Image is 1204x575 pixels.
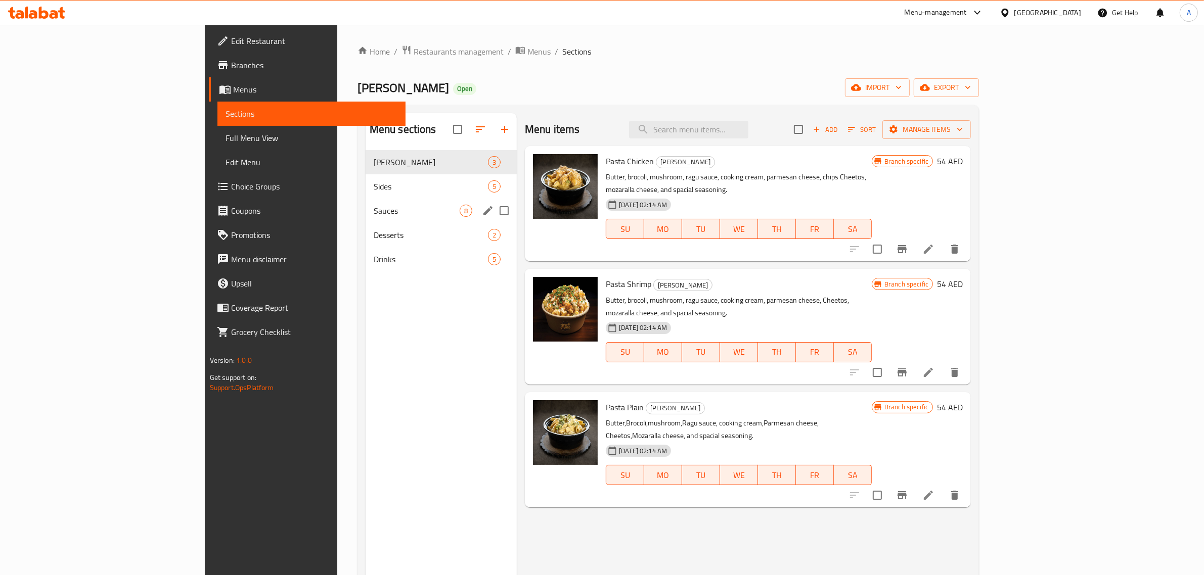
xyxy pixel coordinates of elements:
[460,205,472,217] div: items
[209,174,406,199] a: Choice Groups
[358,76,449,99] span: [PERSON_NAME]
[374,253,488,265] span: Drinks
[533,400,598,465] img: Pasta Plain
[646,402,704,414] span: [PERSON_NAME]
[562,45,591,58] span: Sections
[720,219,758,239] button: WE
[796,342,834,362] button: FR
[880,279,932,289] span: Branch specific
[838,345,868,359] span: SA
[686,468,716,483] span: TU
[943,360,967,385] button: delete
[1014,7,1081,18] div: [GEOGRAPHIC_DATA]
[233,83,398,95] span: Menus
[488,182,500,191] span: 5
[231,35,398,47] span: Edit Restaurant
[374,205,460,217] span: Sauces
[890,123,963,136] span: Manage items
[796,219,834,239] button: FR
[615,200,671,210] span: [DATE] 02:14 AM
[366,174,517,199] div: Sides5
[488,156,501,168] div: items
[606,276,651,292] span: Pasta Shrimp
[488,255,500,264] span: 5
[366,223,517,247] div: Desserts2
[796,465,834,485] button: FR
[610,345,640,359] span: SU
[890,360,914,385] button: Branch-specific-item
[682,342,720,362] button: TU
[867,238,888,260] span: Select to update
[905,7,967,19] div: Menu-management
[845,122,878,137] button: Sort
[882,120,971,139] button: Manage items
[231,205,398,217] span: Coupons
[606,465,644,485] button: SU
[366,146,517,275] nav: Menu sections
[834,219,872,239] button: SA
[648,345,678,359] span: MO
[648,222,678,236] span: MO
[646,402,705,414] div: Mac Mingles
[414,45,504,58] span: Restaurants management
[880,402,932,412] span: Branch specific
[788,119,809,140] span: Select section
[834,465,872,485] button: SA
[366,150,517,174] div: [PERSON_NAME]3
[606,342,644,362] button: SU
[480,203,496,218] button: edit
[209,223,406,247] a: Promotions
[374,180,488,193] span: Sides
[366,247,517,271] div: Drinks5
[488,229,501,241] div: items
[890,237,914,261] button: Branch-specific-item
[758,342,796,362] button: TH
[654,279,712,291] span: [PERSON_NAME]
[217,150,406,174] a: Edit Menu
[217,102,406,126] a: Sections
[488,230,500,240] span: 2
[922,489,934,501] a: Edit menu item
[922,81,971,94] span: export
[922,366,934,378] a: Edit menu item
[682,219,720,239] button: TU
[226,108,398,120] span: Sections
[226,132,398,144] span: Full Menu View
[209,296,406,320] a: Coverage Report
[800,222,830,236] span: FR
[758,219,796,239] button: TH
[841,122,882,137] span: Sort items
[209,199,406,223] a: Coupons
[682,465,720,485] button: TU
[374,229,488,241] span: Desserts
[838,468,868,483] span: SA
[533,154,598,219] img: Pasta Chicken
[762,222,792,236] span: TH
[720,465,758,485] button: WE
[210,354,235,367] span: Version:
[656,156,715,168] span: [PERSON_NAME]
[922,243,934,255] a: Edit menu item
[867,485,888,506] span: Select to update
[231,229,398,241] span: Promotions
[606,417,872,442] p: Butter,Brocoli,mushroom,Ragu sauce, cooking cream,Parmesan cheese, Cheetos,Mozaralla cheese, and ...
[453,83,476,95] div: Open
[231,277,398,290] span: Upsell
[762,468,792,483] span: TH
[209,247,406,271] a: Menu disclaimer
[231,302,398,314] span: Coverage Report
[210,381,274,394] a: Support.OpsPlatform
[762,345,792,359] span: TH
[686,222,716,236] span: TU
[890,483,914,507] button: Branch-specific-item
[366,199,517,223] div: Sauces8edit
[1187,7,1191,18] span: A
[644,342,682,362] button: MO
[686,345,716,359] span: TU
[236,354,252,367] span: 1.0.0
[606,219,644,239] button: SU
[758,465,796,485] button: TH
[937,154,963,168] h6: 54 AED
[615,446,671,456] span: [DATE] 02:14 AM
